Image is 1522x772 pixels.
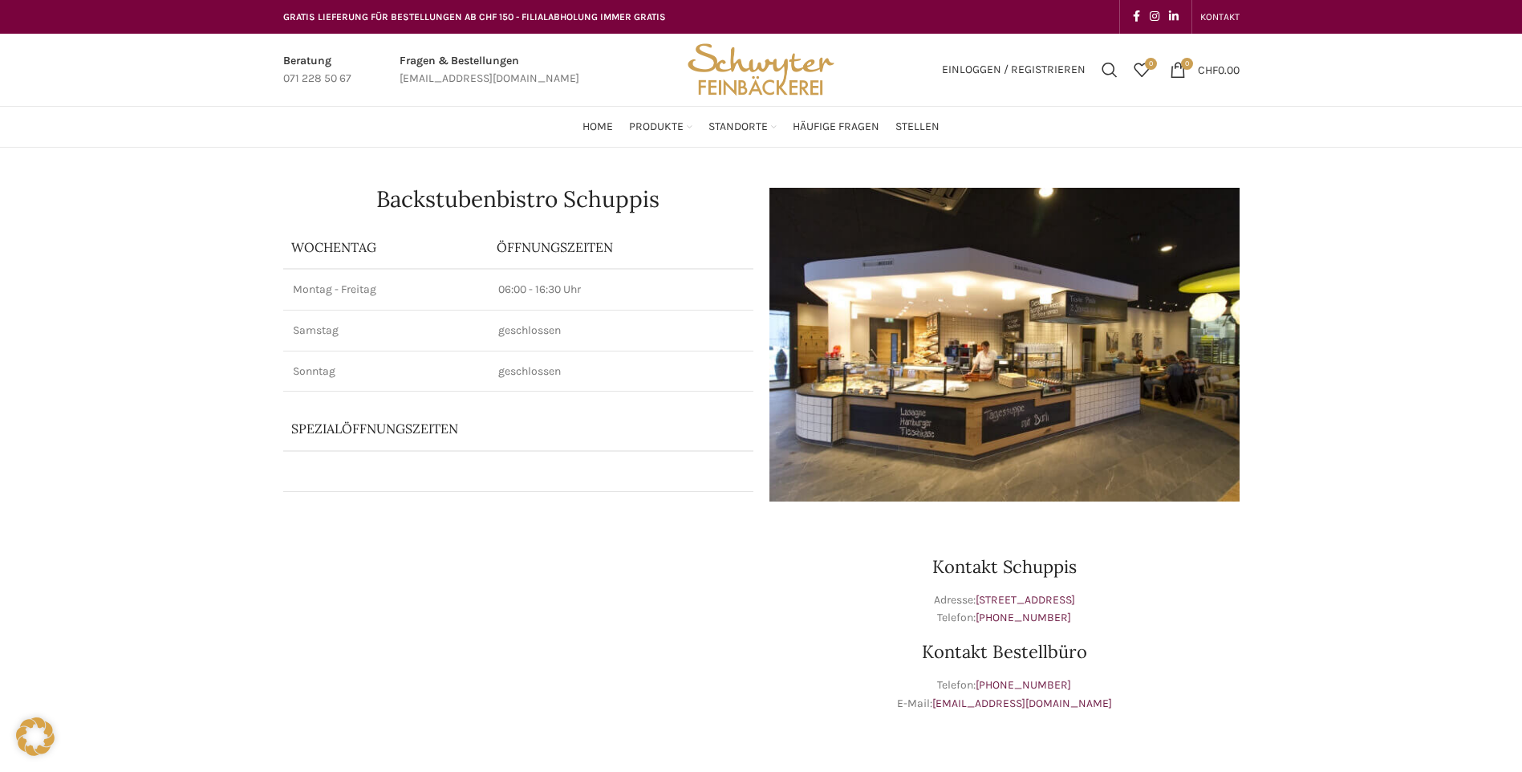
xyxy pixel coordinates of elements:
[769,591,1240,628] p: Adresse: Telefon:
[769,677,1240,713] p: Telefon: E-Mail:
[291,420,668,437] p: Spezialöffnungszeiten
[1145,6,1164,28] a: Instagram social link
[1126,54,1158,86] a: 0
[793,120,879,135] span: Häufige Fragen
[1181,58,1193,70] span: 0
[1126,54,1158,86] div: Meine Wunschliste
[293,364,479,380] p: Sonntag
[708,120,768,135] span: Standorte
[1164,6,1183,28] a: Linkedin social link
[582,111,613,143] a: Home
[293,282,479,298] p: Montag - Freitag
[769,643,1240,660] h3: Kontakt Bestellbüro
[400,52,579,88] a: Infobox link
[283,11,666,22] span: GRATIS LIEFERUNG FÜR BESTELLUNGEN AB CHF 150 - FILIALABHOLUNG IMMER GRATIS
[976,611,1071,624] a: [PHONE_NUMBER]
[497,238,745,256] p: ÖFFNUNGSZEITEN
[291,238,481,256] p: Wochentag
[1192,1,1248,33] div: Secondary navigation
[283,518,753,758] iframe: schwyter schuppis
[293,323,479,339] p: Samstag
[769,558,1240,575] h3: Kontakt Schuppis
[582,120,613,135] span: Home
[1145,58,1157,70] span: 0
[793,111,879,143] a: Häufige Fragen
[283,188,753,210] h1: Backstubenbistro Schuppis
[629,120,684,135] span: Produkte
[976,678,1071,692] a: [PHONE_NUMBER]
[942,64,1086,75] span: Einloggen / Registrieren
[708,111,777,143] a: Standorte
[976,593,1075,607] a: [STREET_ADDRESS]
[682,62,839,75] a: Site logo
[275,111,1248,143] div: Main navigation
[895,120,940,135] span: Stellen
[629,111,692,143] a: Produkte
[682,34,839,106] img: Bäckerei Schwyter
[498,323,744,339] p: geschlossen
[1094,54,1126,86] a: Suchen
[1128,6,1145,28] a: Facebook social link
[932,697,1112,710] a: [EMAIL_ADDRESS][DOMAIN_NAME]
[1200,1,1240,33] a: KONTAKT
[498,282,744,298] p: 06:00 - 16:30 Uhr
[895,111,940,143] a: Stellen
[1200,11,1240,22] span: KONTAKT
[1162,54,1248,86] a: 0 CHF0.00
[1198,63,1218,76] span: CHF
[498,364,744,380] p: geschlossen
[1198,63,1240,76] bdi: 0.00
[934,54,1094,86] a: Einloggen / Registrieren
[283,52,351,88] a: Infobox link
